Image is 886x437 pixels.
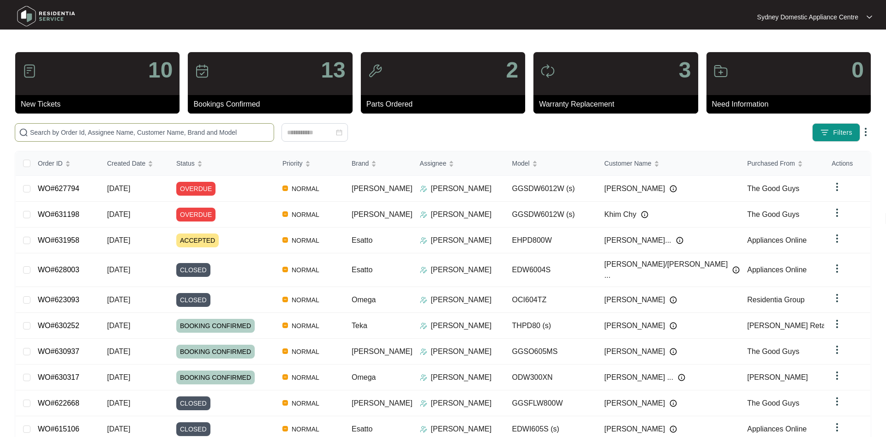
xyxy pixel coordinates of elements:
span: NORMAL [288,235,323,246]
img: dropdown arrow [832,233,843,244]
p: [PERSON_NAME] [431,235,492,246]
p: [PERSON_NAME] [431,294,492,305]
img: dropdown arrow [832,181,843,192]
span: CLOSED [176,293,210,307]
img: dropdown arrow [832,396,843,407]
span: NORMAL [288,209,323,220]
p: 0 [851,59,864,81]
span: [PERSON_NAME] [352,185,413,192]
a: WO#630937 [38,347,79,355]
img: icon [195,64,210,78]
td: GGSO605MS [505,339,597,365]
span: OVERDUE [176,208,216,221]
img: Vercel Logo [282,237,288,243]
span: [PERSON_NAME]... [605,235,671,246]
th: Model [505,151,597,176]
th: Assignee [413,151,505,176]
img: Assigner Icon [420,322,427,329]
span: [DATE] [107,185,130,192]
img: Info icon [670,296,677,304]
span: Residentia Group [747,296,805,304]
th: Brand [344,151,413,176]
th: Status [169,151,275,176]
img: dropdown arrow [832,370,843,381]
p: Bookings Confirmed [193,99,352,110]
img: Assigner Icon [420,374,427,381]
img: Assigner Icon [420,296,427,304]
img: Info icon [670,185,677,192]
span: [DATE] [107,266,130,274]
a: WO#615106 [38,425,79,433]
span: Esatto [352,425,372,433]
img: Vercel Logo [282,348,288,354]
img: Vercel Logo [282,297,288,302]
span: NORMAL [288,294,323,305]
span: Appliances Online [747,236,807,244]
p: [PERSON_NAME] [431,183,492,194]
span: NORMAL [288,424,323,435]
span: BOOKING CONFIRMED [176,319,255,333]
img: Info icon [670,400,677,407]
img: Assigner Icon [420,185,427,192]
span: Esatto [352,236,372,244]
span: NORMAL [288,372,323,383]
span: Order ID [38,158,63,168]
span: [DATE] [107,210,130,218]
span: [PERSON_NAME] [352,347,413,355]
span: CLOSED [176,263,210,277]
p: [PERSON_NAME] [431,264,492,275]
span: Priority [282,158,303,168]
td: THPD80 (s) [505,313,597,339]
span: CLOSED [176,396,210,410]
td: GGSDW6012W (s) [505,176,597,202]
td: GGSFLW800W [505,390,597,416]
img: dropdown arrow [867,15,872,19]
span: The Good Guys [747,185,799,192]
p: 2 [506,59,518,81]
img: Info icon [641,211,648,218]
td: ODW300XN [505,365,597,390]
span: Model [512,158,530,168]
span: The Good Guys [747,399,799,407]
img: dropdown arrow [832,263,843,274]
td: EHPD800W [505,227,597,253]
img: dropdown arrow [832,422,843,433]
p: Parts Ordered [366,99,525,110]
span: Filters [833,128,852,138]
span: [PERSON_NAME]/[PERSON_NAME] ... [605,259,728,281]
th: Priority [275,151,344,176]
img: Assigner Icon [420,348,427,355]
button: filter iconFilters [812,123,860,142]
span: NORMAL [288,320,323,331]
a: WO#623093 [38,296,79,304]
p: [PERSON_NAME] [431,372,492,383]
th: Purchased From [740,151,832,176]
a: WO#630252 [38,322,79,329]
img: Assigner Icon [420,400,427,407]
span: [PERSON_NAME] [605,398,665,409]
th: Created Date [100,151,169,176]
p: New Tickets [21,99,180,110]
span: NORMAL [288,398,323,409]
th: Actions [824,151,870,176]
span: [DATE] [107,322,130,329]
p: 10 [148,59,173,81]
span: The Good Guys [747,347,799,355]
span: [DATE] [107,236,130,244]
span: [PERSON_NAME] [605,424,665,435]
span: BOOKING CONFIRMED [176,371,255,384]
a: WO#631198 [38,210,79,218]
span: Purchased From [747,158,795,168]
a: WO#622668 [38,399,79,407]
span: Khim Chy [605,209,636,220]
span: ACCEPTED [176,233,219,247]
img: Assigner Icon [420,425,427,433]
span: [PERSON_NAME] Retail [747,322,829,329]
span: [PERSON_NAME] [352,399,413,407]
p: Sydney Domestic Appliance Centre [757,12,858,22]
img: Info icon [670,348,677,355]
span: Created Date [107,158,145,168]
p: [PERSON_NAME] [431,424,492,435]
span: [PERSON_NAME] [352,210,413,218]
p: [PERSON_NAME] [431,209,492,220]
